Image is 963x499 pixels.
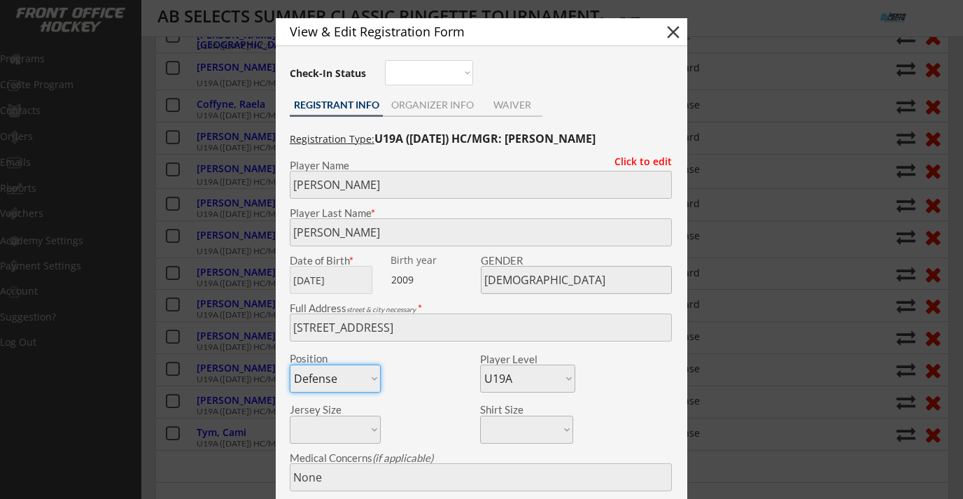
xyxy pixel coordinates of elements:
button: close [663,22,684,43]
em: (if applicable) [372,451,433,464]
div: View & Edit Registration Form [290,25,638,38]
div: Date of Birth [290,255,381,266]
div: Check-In Status [290,69,369,78]
em: street & city necessary [346,305,416,314]
div: Jersey Size [290,405,362,415]
div: GENDER [481,255,672,266]
div: Player Name [290,160,672,171]
div: 2009 [391,273,479,287]
div: Player Last Name [290,208,672,218]
div: Player Level [480,354,575,365]
u: Registration Type: [290,132,374,146]
div: Click to edit [604,157,672,167]
div: ORGANIZER INFO [383,100,481,110]
div: Medical Concerns [290,453,672,463]
div: Full Address [290,303,672,314]
input: Allergies, injuries, etc. [290,463,672,491]
div: Position [290,353,362,364]
strong: U19A ([DATE]) HC/MGR: [PERSON_NAME] [374,131,596,146]
div: REGISTRANT INFO [290,100,383,110]
div: Shirt Size [480,405,552,415]
div: Birth year [391,255,478,265]
div: WAIVER [481,100,542,110]
div: We are transitioning the system to collect and store date of birth instead of just birth year to ... [391,255,478,266]
input: Street, City, Province/State [290,314,672,342]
